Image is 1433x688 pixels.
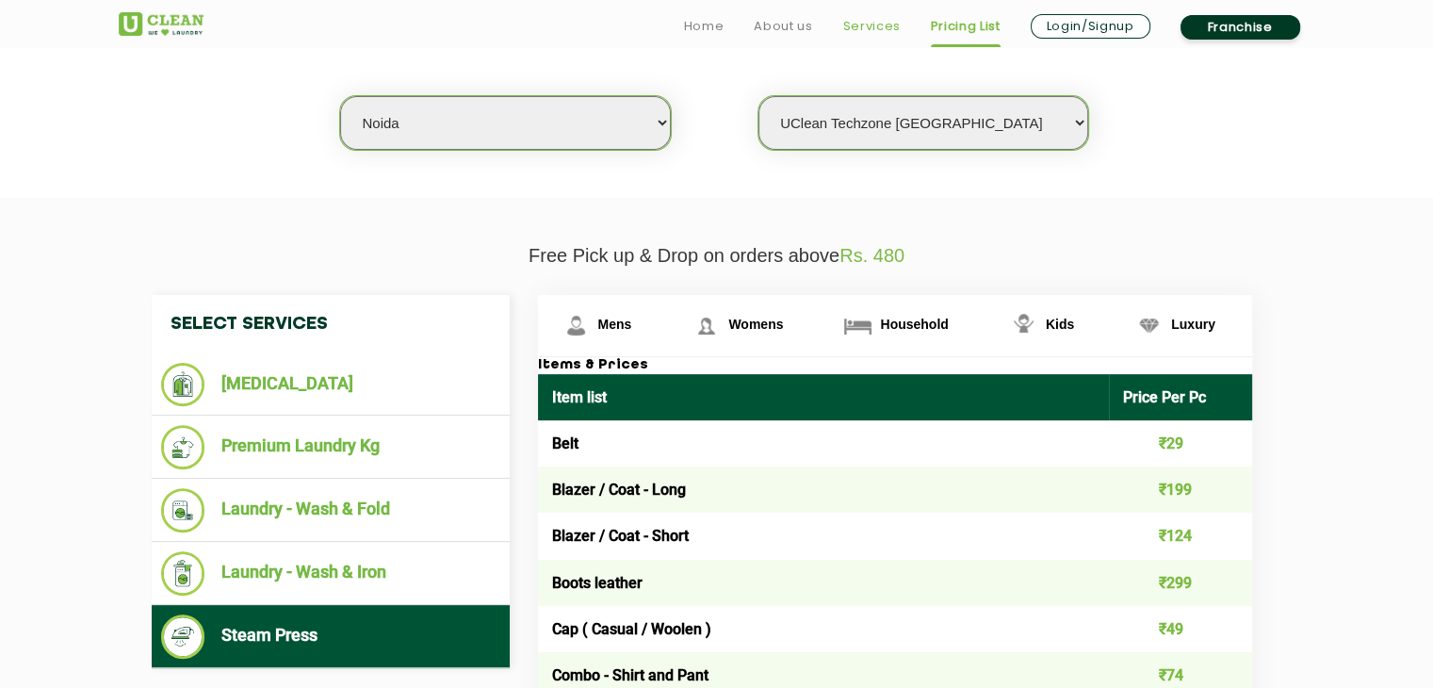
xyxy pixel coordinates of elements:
[161,488,500,532] li: Laundry - Wash & Fold
[161,551,500,596] li: Laundry - Wash & Iron
[754,15,812,38] a: About us
[842,15,900,38] a: Services
[161,363,500,406] li: [MEDICAL_DATA]
[161,363,205,406] img: Dry Cleaning
[119,245,1315,267] p: Free Pick up & Drop on orders above
[538,467,1110,513] td: Blazer / Coat - Long
[1046,317,1074,332] span: Kids
[931,15,1001,38] a: Pricing List
[538,513,1110,559] td: Blazer / Coat - Short
[152,295,510,353] h4: Select Services
[1109,560,1252,606] td: ₹299
[841,309,874,342] img: Household
[598,317,632,332] span: Mens
[1007,309,1040,342] img: Kids
[161,614,205,659] img: Steam Press
[684,15,725,38] a: Home
[161,425,500,469] li: Premium Laundry Kg
[1109,374,1252,420] th: Price Per Pc
[1031,14,1150,39] a: Login/Signup
[538,374,1110,420] th: Item list
[880,317,948,332] span: Household
[560,309,593,342] img: Mens
[1109,513,1252,559] td: ₹124
[1109,420,1252,467] td: ₹29
[538,560,1110,606] td: Boots leather
[1171,317,1215,332] span: Luxury
[161,614,500,659] li: Steam Press
[538,357,1252,374] h3: Items & Prices
[119,12,204,36] img: UClean Laundry and Dry Cleaning
[690,309,723,342] img: Womens
[1132,309,1165,342] img: Luxury
[728,317,783,332] span: Womens
[538,606,1110,652] td: Cap ( Casual / Woolen )
[1109,606,1252,652] td: ₹49
[161,488,205,532] img: Laundry - Wash & Fold
[161,425,205,469] img: Premium Laundry Kg
[1181,15,1300,40] a: Franchise
[839,245,904,266] span: Rs. 480
[1109,467,1252,513] td: ₹199
[161,551,205,596] img: Laundry - Wash & Iron
[538,420,1110,467] td: Belt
